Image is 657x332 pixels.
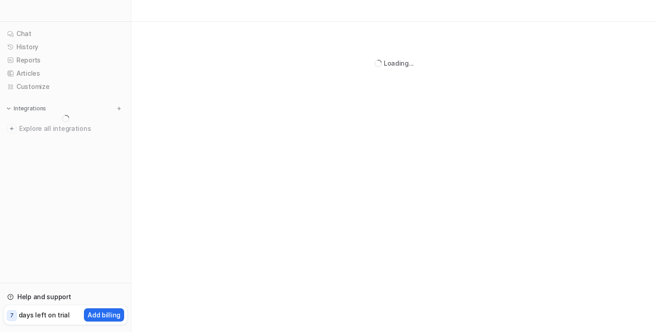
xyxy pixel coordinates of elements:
p: 7 [10,311,14,320]
a: Chat [4,27,127,40]
img: menu_add.svg [116,105,122,112]
p: Add billing [88,310,120,320]
img: explore all integrations [7,124,16,133]
p: Integrations [14,105,46,112]
a: History [4,41,127,53]
a: Explore all integrations [4,122,127,135]
span: Explore all integrations [19,121,124,136]
button: Add billing [84,308,124,322]
a: Help and support [4,290,127,303]
a: Articles [4,67,127,80]
a: Reports [4,54,127,67]
a: Customize [4,80,127,93]
p: days left on trial [19,310,70,320]
img: expand menu [5,105,12,112]
div: Loading... [384,58,414,68]
button: Integrations [4,104,49,113]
